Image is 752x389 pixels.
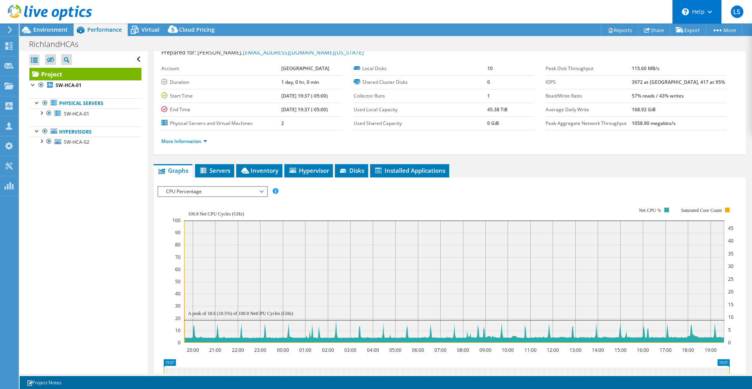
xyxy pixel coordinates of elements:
[569,347,582,353] text: 13:00
[29,109,141,119] a: SW-HCA-01
[175,266,181,273] text: 60
[547,347,559,353] text: 12:00
[546,65,632,72] label: Peak Disk Throughput
[161,92,281,100] label: Start Time
[141,26,159,33] span: Virtual
[660,347,672,353] text: 17:00
[281,92,328,99] b: [DATE] 19:37 (-05:00)
[161,106,281,114] label: End Time
[281,65,329,72] b: [GEOGRAPHIC_DATA]
[728,225,734,232] text: 45
[728,339,731,346] text: 0
[179,26,215,33] span: Cloud Pricing
[728,301,734,308] text: 15
[615,347,627,353] text: 15:00
[638,24,670,36] a: Share
[281,120,284,127] b: 2
[728,276,734,282] text: 25
[412,347,424,353] text: 06:00
[175,254,181,261] text: 70
[354,78,487,86] label: Shared Cluster Disks
[367,347,379,353] text: 04:00
[546,92,632,100] label: Read/Write Ratio
[175,229,181,236] text: 90
[728,263,734,270] text: 30
[670,24,706,36] a: Export
[243,49,364,56] a: [EMAIL_ADDRESS][DOMAIN_NAME][US_STATE]
[175,278,181,285] text: 50
[277,347,289,353] text: 00:00
[502,347,514,353] text: 10:00
[682,347,694,353] text: 18:00
[29,80,141,90] a: SW-HCA-01
[322,347,334,353] text: 02:00
[162,187,263,196] span: CPU Percentage
[487,79,490,85] b: 0
[199,166,230,174] span: Servers
[731,5,743,18] span: LS
[546,78,632,86] label: IOPS
[33,26,68,33] span: Environment
[56,82,81,89] b: SW-HCA-01
[240,166,278,174] span: Inventory
[681,208,722,213] text: Saturated Core Count
[632,92,684,99] b: 57% reads / 43% writes
[487,65,493,72] b: 10
[29,98,141,109] a: Physical Servers
[172,217,181,224] text: 100
[479,347,492,353] text: 09:00
[254,347,266,353] text: 23:00
[728,327,731,333] text: 5
[601,24,638,36] a: Reports
[632,65,660,72] b: 115.60 MB/s
[281,106,328,113] b: [DATE] 19:37 (-05:00)
[457,347,469,353] text: 08:00
[354,106,487,114] label: Used Local Capacity
[161,78,281,86] label: Duration
[288,166,329,174] span: Hypervisor
[197,49,364,56] span: [PERSON_NAME],
[64,110,89,117] span: SW-HCA-01
[524,347,537,353] text: 11:00
[682,8,689,15] svg: \n
[632,106,656,113] b: 168.92 GiB
[175,327,181,334] text: 10
[354,119,487,127] label: Used Shared Capacity
[728,288,734,295] text: 20
[29,137,141,147] a: SW-HCA-02
[344,347,356,353] text: 03:00
[157,166,188,174] span: Graphs
[299,347,311,353] text: 01:00
[639,208,662,213] text: Net CPU %
[354,65,487,72] label: Local Disks
[175,302,181,309] text: 30
[434,347,446,353] text: 07:00
[29,127,141,137] a: Hypervisors
[706,24,742,36] a: More
[64,139,89,145] span: SW-HCA-02
[487,120,499,127] b: 0 GiB
[21,378,67,387] a: Project Notes
[546,106,632,114] label: Average Daily Write
[209,347,221,353] text: 21:00
[487,106,508,113] b: 45.38 TiB
[175,290,181,297] text: 40
[487,92,490,99] b: 1
[25,40,90,49] h1: RichlandHCAs
[592,347,604,353] text: 14:00
[705,347,717,353] text: 19:00
[281,79,319,85] b: 1 day, 0 hr, 0 min
[728,250,734,257] text: 35
[374,166,445,174] span: Installed Applications
[728,237,734,244] text: 40
[175,315,181,322] text: 20
[188,211,244,217] text: 100.8 Net CPU Cycles (GHz)
[161,119,281,127] label: Physical Servers and Virtual Machines
[161,65,281,72] label: Account
[637,347,649,353] text: 16:00
[632,79,725,85] b: 3972 at [GEOGRAPHIC_DATA], 417 at 95%
[178,339,181,346] text: 0
[546,119,632,127] label: Peak Aggregate Network Throughput
[389,347,401,353] text: 05:00
[29,68,141,80] a: Project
